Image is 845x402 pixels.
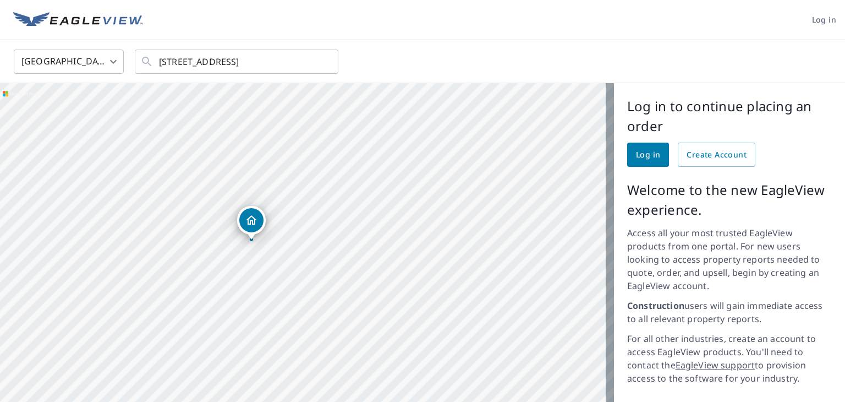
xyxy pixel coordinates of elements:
img: EV Logo [13,12,143,29]
p: Access all your most trusted EagleView products from one portal. For new users looking to access ... [627,226,832,292]
span: Create Account [687,148,747,162]
div: [GEOGRAPHIC_DATA] [14,46,124,77]
p: For all other industries, create an account to access EagleView products. You'll need to contact ... [627,332,832,385]
p: users will gain immediate access to all relevant property reports. [627,299,832,325]
span: Log in [636,148,660,162]
a: EagleView support [676,359,755,371]
p: Welcome to the new EagleView experience. [627,180,832,220]
a: Log in [627,143,669,167]
strong: Construction [627,300,684,312]
a: Create Account [678,143,755,167]
input: Search by address or latitude-longitude [159,46,316,77]
p: Log in to continue placing an order [627,96,832,136]
span: Log in [812,13,836,27]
